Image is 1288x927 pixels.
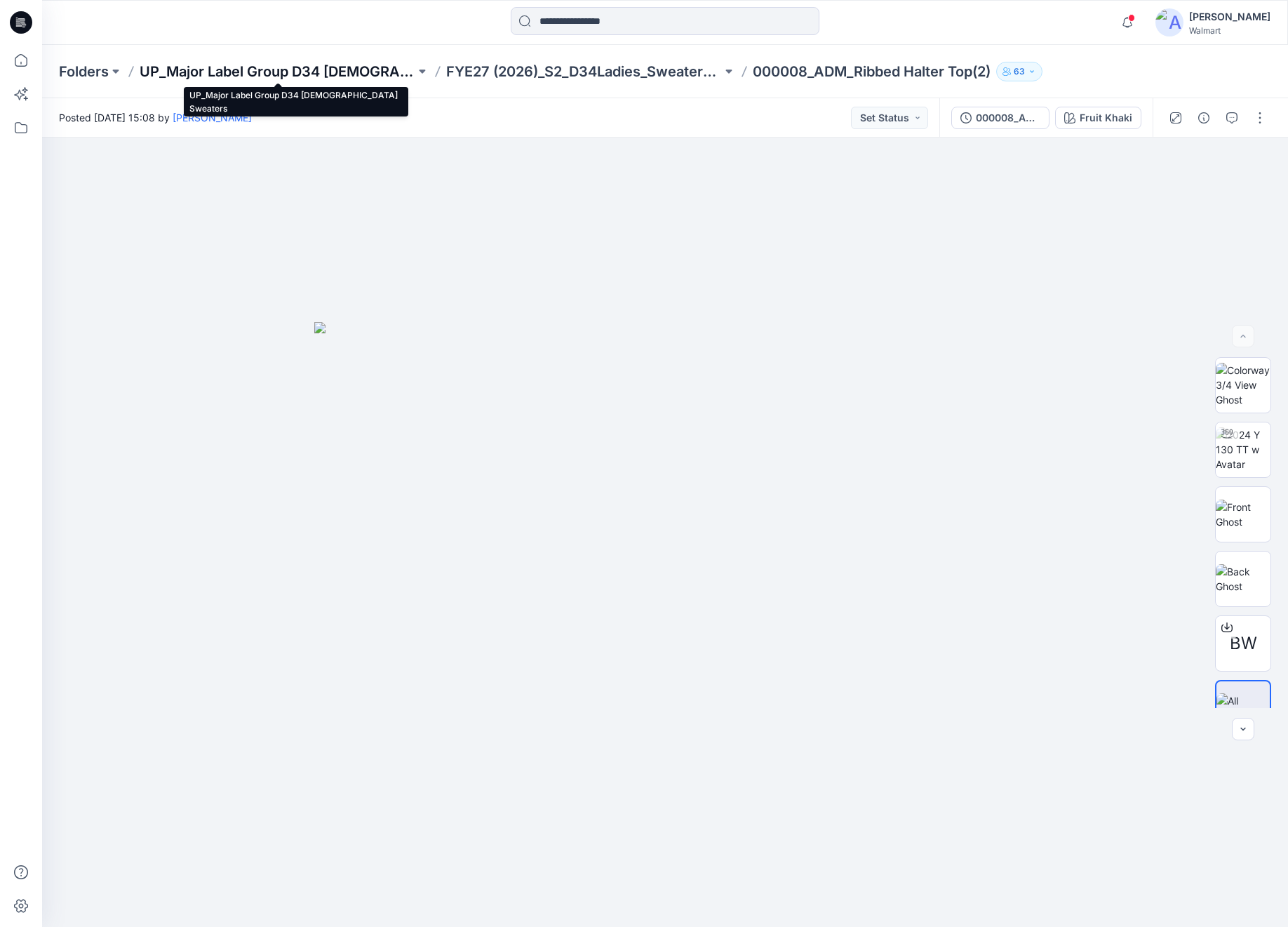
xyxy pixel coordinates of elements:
[1189,25,1270,36] div: Walmart
[1230,631,1257,656] span: BW
[1055,107,1141,129] button: Fruit Khaki
[1216,363,1270,407] img: Colorway 3/4 View Ghost
[1189,8,1270,25] div: [PERSON_NAME]
[1216,693,1270,723] img: All colorways
[59,110,252,125] span: Posted [DATE] 15:08 by
[996,62,1042,81] button: 63
[753,62,991,81] p: 000008_ADM_Ribbed Halter Top(2)
[1155,8,1183,36] img: avatar
[976,110,1040,126] div: 000008_ADM_REV2_Ribbed Halter Top(2) copy
[951,107,1049,129] button: 000008_ADM_REV2_Ribbed Halter Top(2) copy
[1014,64,1025,79] p: 63
[1216,500,1270,529] img: Front Ghost
[1216,564,1270,594] img: Back Ghost
[59,62,109,81] a: Folders
[1216,427,1270,472] img: 2024 Y 130 TT w Avatar
[1080,110,1132,126] div: Fruit Khaki
[446,62,722,81] a: FYE27 (2026)_S2_D34Ladies_Sweaters_MLG
[173,112,252,124] a: [PERSON_NAME]
[140,62,415,81] a: UP_Major Label Group D34 [DEMOGRAPHIC_DATA] Sweaters
[1193,107,1215,129] button: Details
